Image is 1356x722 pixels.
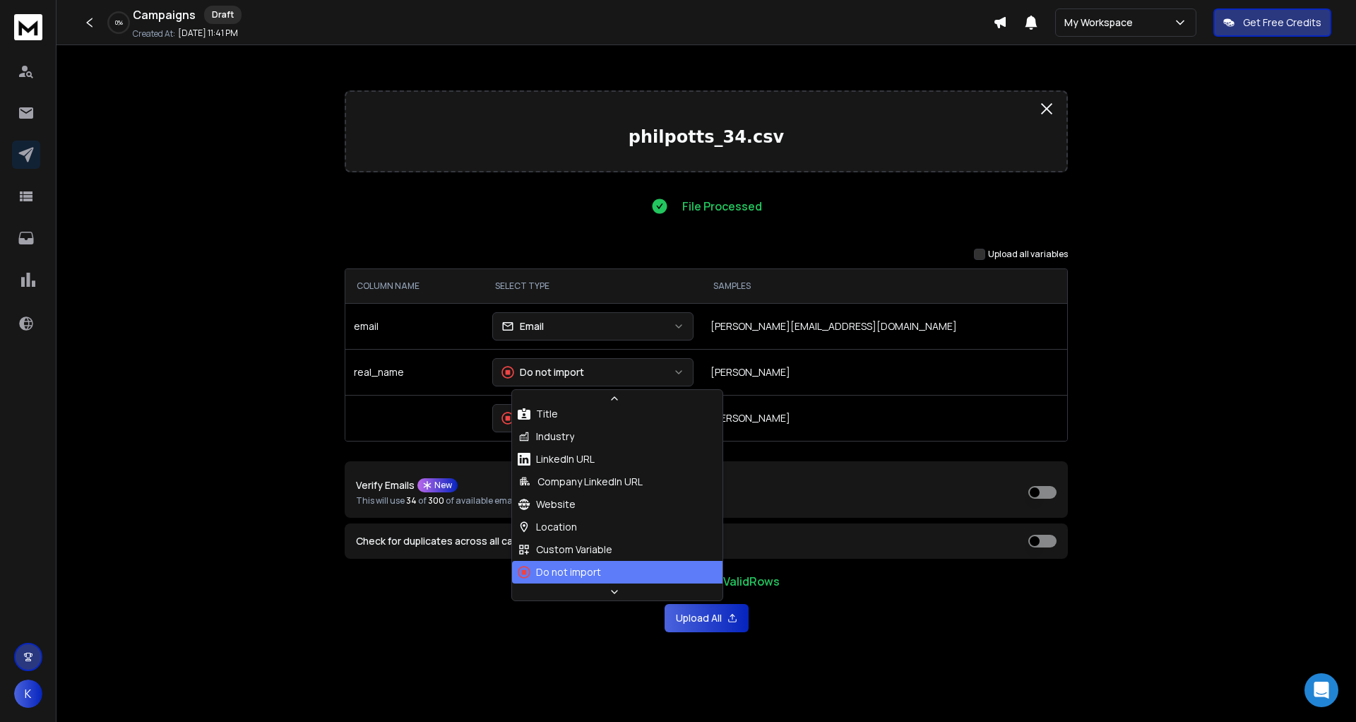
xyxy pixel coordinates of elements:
[702,269,1067,303] th: SAMPLES
[518,407,558,421] div: Title
[357,126,1055,148] p: philpotts_34.csv
[518,520,577,534] div: Location
[665,604,749,632] button: Upload All
[178,28,238,39] p: [DATE] 11:41 PM
[518,452,595,466] div: LinkedIn URL
[406,495,417,507] span: 34
[518,475,643,489] div: Company LinkedIn URL
[518,543,612,557] div: Custom Variable
[204,6,242,24] div: Draft
[356,480,415,490] p: Verify Emails
[133,28,175,40] p: Created At:
[518,430,574,444] div: Industry
[518,565,601,579] div: Do not import
[682,198,762,215] p: File Processed
[1243,16,1321,30] p: Get Free Credits
[518,497,576,511] div: Website
[133,6,196,23] h1: Campaigns
[501,319,544,333] div: Email
[702,349,1067,395] td: [PERSON_NAME]
[501,411,584,425] div: Do not import
[702,395,1067,441] td: [PERSON_NAME]
[702,303,1067,349] td: [PERSON_NAME][EMAIL_ADDRESS][DOMAIN_NAME]
[484,269,702,303] th: SELECT TYPE
[1064,16,1138,30] p: My Workspace
[988,249,1068,260] label: Upload all variables
[345,303,484,349] td: email
[14,14,42,40] img: logo
[501,365,584,379] div: Do not import
[115,18,123,27] p: 0 %
[417,478,458,492] div: New
[1304,673,1338,707] div: Open Intercom Messenger
[14,680,42,708] span: K
[345,349,484,395] td: real_name
[356,495,598,507] p: This will use of of available email verification credits.
[345,269,484,303] th: COLUMN NAME
[428,495,444,507] span: 300
[356,536,636,546] label: Check for duplicates across all campaigns in this workspace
